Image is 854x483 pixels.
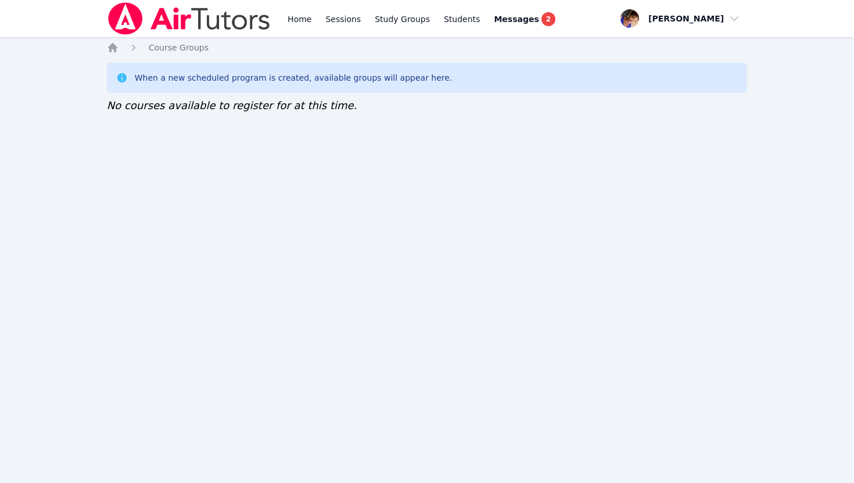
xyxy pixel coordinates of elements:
[107,99,357,111] span: No courses available to register for at this time.
[107,2,271,35] img: Air Tutors
[149,42,209,53] a: Course Groups
[135,72,453,84] div: When a new scheduled program is created, available groups will appear here.
[149,43,209,52] span: Course Groups
[107,42,748,53] nav: Breadcrumb
[494,13,539,25] span: Messages
[541,12,555,26] span: 2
